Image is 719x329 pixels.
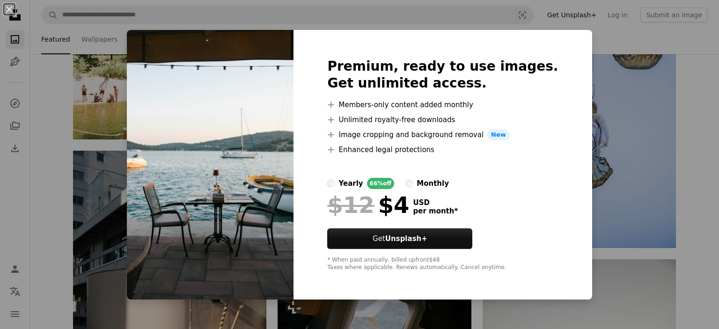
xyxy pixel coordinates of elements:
[327,99,558,110] li: Members-only content added monthly
[385,234,427,243] strong: Unsplash+
[487,129,510,140] span: New
[327,114,558,125] li: Unlimited royalty-free downloads
[405,180,413,187] input: monthly
[367,178,395,189] div: 66% off
[413,207,458,215] span: per month *
[327,228,472,249] button: GetUnsplash+
[327,144,558,155] li: Enhanced legal protections
[327,180,335,187] input: yearly66%off
[327,193,409,217] div: $4
[327,129,558,140] li: Image cropping and background removal
[327,256,558,271] div: * When paid annually, billed upfront $48 Taxes where applicable. Renews automatically. Cancel any...
[413,198,458,207] span: USD
[338,178,363,189] div: yearly
[127,30,293,300] img: premium_photo-1756175546675-f55b02bfa6e2
[417,178,449,189] div: monthly
[327,58,558,92] h2: Premium, ready to use images. Get unlimited access.
[327,193,374,217] span: $12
